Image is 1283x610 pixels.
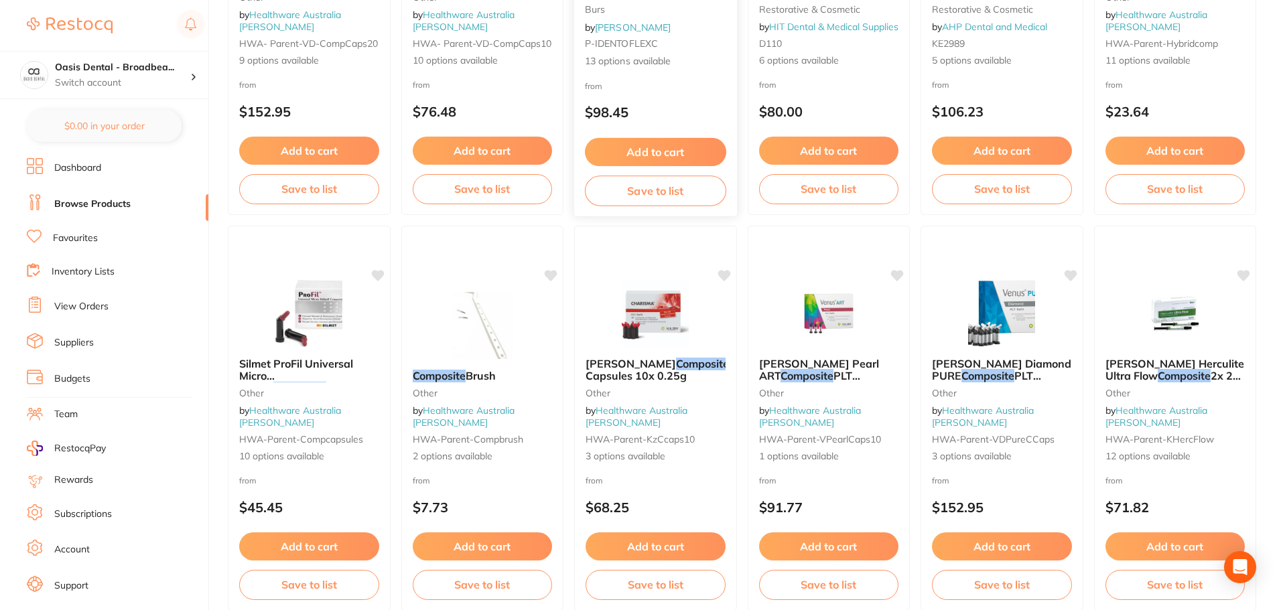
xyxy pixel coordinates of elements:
b: Composite Brush [413,370,553,382]
b: Kulzer Charisma Composite PLT Capsules 10x 0.25g [586,358,726,382]
span: [PERSON_NAME] Pearl ART [759,357,879,382]
span: HWA-parent-VDPureCCaps [932,433,1055,445]
small: other [413,388,553,398]
a: Suppliers [54,336,94,350]
small: other [586,388,726,398]
span: from [932,475,949,485]
span: 11 options available [1105,54,1245,68]
span: by [413,9,515,33]
p: $152.95 [932,500,1072,515]
button: Add to cart [759,532,899,560]
span: from [1105,475,1123,485]
span: P-IDENTOFLEXC [585,37,658,50]
button: Save to list [413,570,553,599]
span: from [413,80,430,90]
a: Favourites [53,232,98,245]
span: HWA- parent-VD-CompCaps20 [239,37,378,50]
span: by [1105,404,1207,429]
small: burs [585,4,726,15]
span: 5 options available [932,54,1072,68]
span: HWA-parent-compbrush [413,433,523,445]
span: by [239,404,341,429]
p: $98.45 [585,104,726,120]
span: by [932,21,1047,33]
a: Healthware Australia [PERSON_NAME] [932,404,1034,429]
p: $91.77 [759,500,899,515]
a: Dashboard [54,161,101,175]
b: Kulzer Venus Diamond PURE Composite PLT Capsules 20x 0.25g [932,358,1072,382]
span: by [759,21,898,33]
span: from [586,475,603,485]
button: Add to cart [1105,137,1245,165]
span: HWA- parent-VD-CompCaps10 [413,37,551,50]
button: Add to cart [932,532,1072,560]
p: $80.00 [759,104,899,119]
a: Support [54,579,88,593]
a: HIT Dental & Medical Supplies [769,21,898,33]
img: Kerr Herculite Ultra Flow Composite 2x 2g Syringes [1132,280,1219,347]
span: 13 options available [585,54,726,68]
small: restorative & cosmetic [932,4,1072,15]
span: HWA-parent-hybridcomp [1105,37,1218,50]
img: Kulzer Venus Pearl ART Composite PLT Capsules 10x 0.20g [785,280,872,347]
span: HWA-parent-kzCcaps10 [586,433,695,445]
span: by [932,404,1034,429]
button: Save to list [932,174,1072,204]
span: from [239,80,257,90]
span: by [759,404,861,429]
span: 12 options available [1105,450,1245,463]
button: $0.00 in your order [27,110,182,142]
button: Add to cart [759,137,899,165]
span: from [413,475,430,485]
span: 1 options available [759,450,899,463]
a: Healthware Australia [PERSON_NAME] [1105,9,1207,33]
a: Inventory Lists [52,265,115,279]
p: $23.64 [1105,104,1245,119]
img: Composite Brush [439,292,526,359]
button: Save to list [585,175,726,206]
p: $45.45 [239,500,379,515]
span: 9 options available [239,54,379,68]
span: from [239,475,257,485]
span: Silmet ProFil Universal Micro Hybrid [239,357,353,395]
a: AHP Dental and Medical [942,21,1047,33]
em: Composite [781,369,833,382]
button: Add to cart [413,137,553,165]
em: Composite [961,369,1014,382]
a: View Orders [54,300,109,313]
p: $7.73 [413,500,553,515]
span: by [586,404,687,429]
span: HWA-parent-compcapsules [239,433,363,445]
p: $76.48 [413,104,553,119]
button: Save to list [759,570,899,599]
span: HWA-parent-VPearlCaps10 [759,433,881,445]
a: Healthware Australia [PERSON_NAME] [413,9,515,33]
span: [PERSON_NAME] [586,357,676,370]
div: Open Intercom Messenger [1224,551,1256,583]
button: Save to list [1105,570,1245,599]
button: Add to cart [586,532,726,560]
span: 3 options available [586,450,726,463]
em: Composite [1158,369,1211,382]
span: KE2989 [932,37,965,50]
p: $106.23 [932,104,1072,119]
small: other [1105,388,1245,398]
img: Kulzer Charisma Composite PLT Capsules 10x 0.25g [612,280,699,347]
button: Add to cart [239,532,379,560]
span: Brush [466,369,496,382]
span: from [759,475,776,485]
span: from [1105,80,1123,90]
small: other [759,388,899,398]
a: Healthware Australia [PERSON_NAME] [239,404,341,429]
span: 10 options available [413,54,553,68]
button: Save to list [932,570,1072,599]
button: Add to cart [239,137,379,165]
span: 6 options available [759,54,899,68]
span: by [585,21,671,33]
span: from [759,80,776,90]
span: D110 [759,37,782,50]
span: [PERSON_NAME] Herculite Ultra Flow [1105,357,1244,382]
span: 3 options available [932,450,1072,463]
span: PLT Capsules 20x 0.25g [932,369,1041,394]
em: Composite [676,357,729,370]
